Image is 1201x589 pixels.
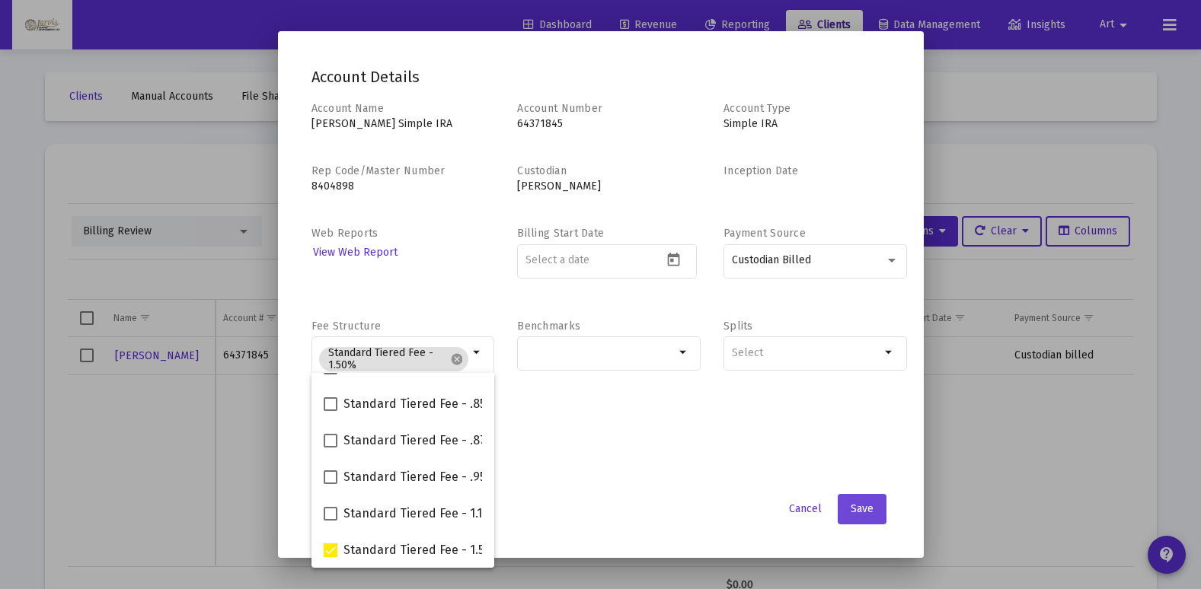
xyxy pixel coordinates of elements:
label: Rep Code/Master Number [311,164,446,177]
mat-chip: Standard Tiered Fee - 1.50% [319,347,468,371]
label: Billing Start Date [517,227,604,240]
span: View Web Report [313,246,398,259]
p: Simple IRA [723,116,907,132]
mat-icon: arrow_drop_down [880,343,899,361]
label: Account Name [311,102,384,115]
label: Inception Date [723,164,798,177]
p: 64371845 [517,116,701,132]
p: 8404898 [311,179,495,194]
label: Custodian [517,164,567,177]
mat-chip-list: Selection [319,344,468,393]
label: Account Type [723,102,791,115]
span: Standard Tiered Fee - .95% [343,468,497,486]
span: Standard Tiered Fee - 1.50% [343,541,502,559]
span: Standard Tiered Fee - .875% [343,431,503,450]
input: Select [732,347,881,359]
a: View Web Report [311,241,399,263]
span: Standard Tiered Fee - 1.15% [343,505,499,523]
button: Save [838,494,886,524]
h2: Account Details [311,65,890,89]
span: Standard Tiered Fee - .85% [343,395,497,413]
label: Web Reports [311,227,379,240]
label: Account Number [517,102,602,115]
span: Save [851,502,874,515]
span: Cancel [789,502,822,515]
label: Fee Structure [311,320,382,333]
mat-icon: arrow_drop_down [675,343,693,361]
button: Open calendar [663,249,685,271]
p: [PERSON_NAME] [517,179,701,194]
p: [PERSON_NAME] Simple IRA [311,116,495,132]
label: Benchmarks [517,320,580,333]
label: Payment Source [723,227,806,240]
input: Select a date [525,254,663,266]
mat-icon: arrow_drop_down [468,343,487,361]
label: Splits [723,320,753,333]
mat-chip-list: Selection [732,344,881,362]
span: Custodian Billed [732,253,811,266]
button: Cancel [777,494,834,524]
mat-icon: cancel [450,352,462,366]
mat-chip-list: Selection [525,344,675,362]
